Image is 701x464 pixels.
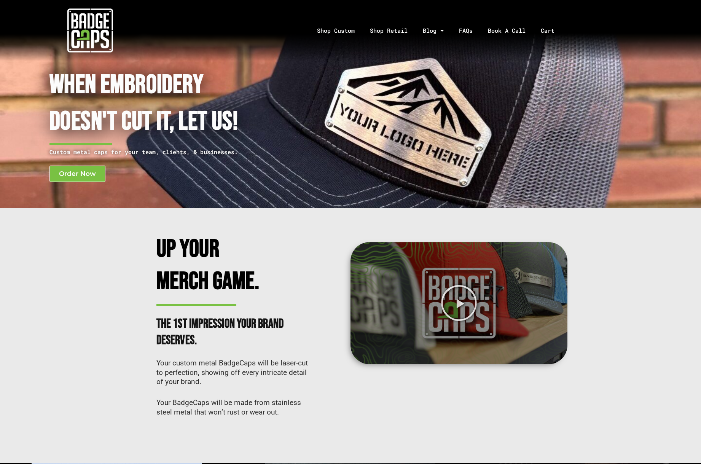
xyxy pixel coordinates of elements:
[415,11,451,51] a: Blog
[451,11,480,51] a: FAQs
[440,284,478,322] div: Play Video
[156,398,309,417] p: Your BadgeCaps will be made from stainless steel metal that won’t rust or wear out.
[49,166,105,182] a: Order Now
[156,233,290,298] h2: Up Your Merch Game.
[533,11,572,51] a: Cart
[156,359,309,387] p: Your custom metal BadgeCaps will be laser-cut to perfection, showing off every intricate detail o...
[156,316,290,349] h2: The 1st impression your brand deserves.
[480,11,533,51] a: Book A Call
[67,8,113,53] img: badgecaps white logo with green acccent
[180,11,701,51] nav: Menu
[49,147,312,157] p: Custom metal caps for your team, clients, & businesses.
[59,171,96,177] span: Order Now
[49,67,312,140] h1: When Embroidery Doesn't cut it, Let Us!
[362,11,415,51] a: Shop Retail
[309,11,362,51] a: Shop Custom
